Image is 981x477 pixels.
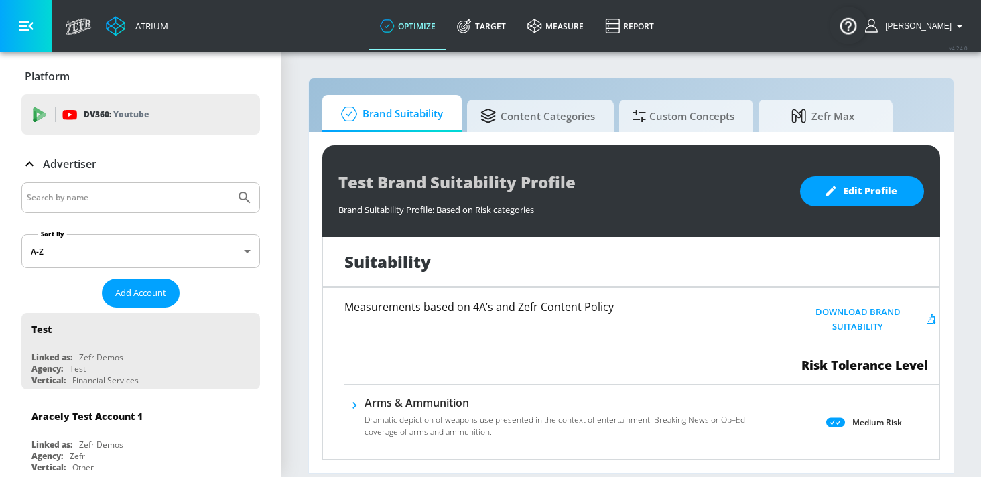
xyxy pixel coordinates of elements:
[21,313,260,389] div: TestLinked as:Zefr DemosAgency:TestVertical:Financial Services
[801,357,928,373] span: Risk Tolerance Level
[21,145,260,183] div: Advertiser
[594,2,665,50] a: Report
[344,301,741,312] h6: Measurements based on 4A’s and Zefr Content Policy
[830,7,867,44] button: Open Resource Center
[365,395,771,446] div: Arms & AmmunitionDramatic depiction of weapons use presented in the context of entertainment. Bre...
[791,301,939,338] button: Download Brand Suitability
[336,98,443,130] span: Brand Suitability
[21,58,260,95] div: Platform
[38,230,67,238] label: Sort By
[344,251,431,273] h1: Suitability
[31,323,52,336] div: Test
[827,183,897,200] span: Edit Profile
[369,2,446,50] a: optimize
[79,439,123,450] div: Zefr Demos
[21,234,260,268] div: A-Z
[25,69,70,84] p: Platform
[21,94,260,135] div: DV360: Youtube
[113,107,149,121] p: Youtube
[31,363,63,374] div: Agency:
[31,374,66,386] div: Vertical:
[27,189,230,206] input: Search by name
[115,285,166,301] span: Add Account
[949,44,968,52] span: v 4.24.0
[852,415,902,429] p: Medium Risk
[633,100,734,132] span: Custom Concepts
[880,21,952,31] span: login as: kacey.labar@zefr.com
[70,363,86,374] div: Test
[31,462,66,473] div: Vertical:
[800,176,924,206] button: Edit Profile
[865,18,968,34] button: [PERSON_NAME]
[21,400,260,476] div: Aracely Test Account 1Linked as:Zefr DemosAgency:ZefrVertical:Other
[130,20,168,32] div: Atrium
[772,100,874,132] span: Zefr Max
[31,410,143,423] div: Aracely Test Account 1
[84,107,149,122] p: DV360:
[106,16,168,36] a: Atrium
[31,439,72,450] div: Linked as:
[72,374,139,386] div: Financial Services
[365,414,771,438] p: Dramatic depiction of weapons use presented in the context of entertainment. Breaking News or Op–...
[72,462,94,473] div: Other
[31,450,63,462] div: Agency:
[338,197,787,216] div: Brand Suitability Profile: Based on Risk categories
[517,2,594,50] a: measure
[31,352,72,363] div: Linked as:
[102,279,180,308] button: Add Account
[79,352,123,363] div: Zefr Demos
[70,450,85,462] div: Zefr
[43,157,96,172] p: Advertiser
[365,395,771,410] h6: Arms & Ammunition
[480,100,595,132] span: Content Categories
[446,2,517,50] a: Target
